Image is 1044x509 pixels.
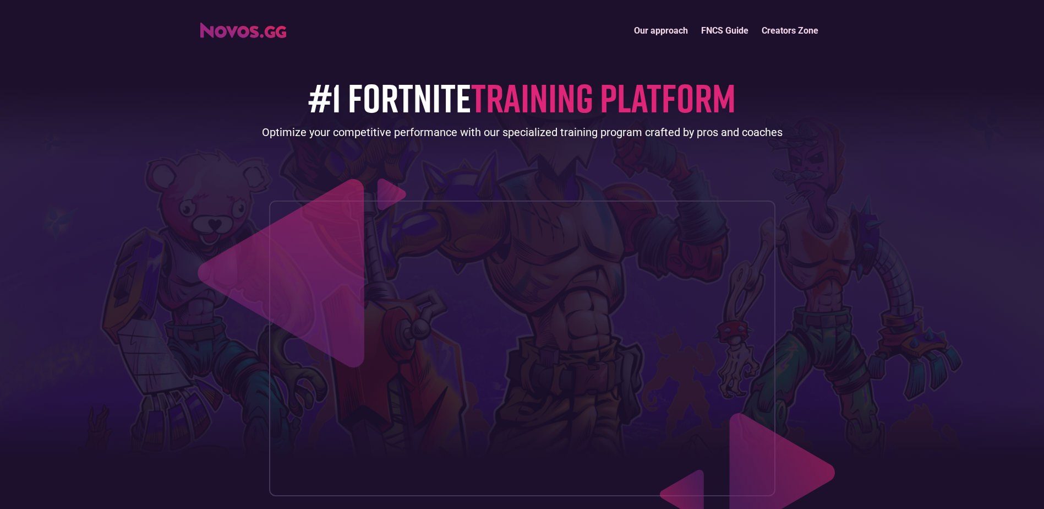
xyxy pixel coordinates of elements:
[200,19,286,38] a: home
[471,73,736,121] span: TRAINING PLATFORM
[278,210,766,486] iframe: Increase your placement in 14 days (Novos.gg)
[308,75,736,119] h1: #1 FORTNITE
[755,19,825,42] a: Creators Zone
[627,19,695,42] a: Our approach
[262,124,783,140] div: Optimize your competitive performance with our specialized training program crafted by pros and c...
[695,19,755,42] a: FNCS Guide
